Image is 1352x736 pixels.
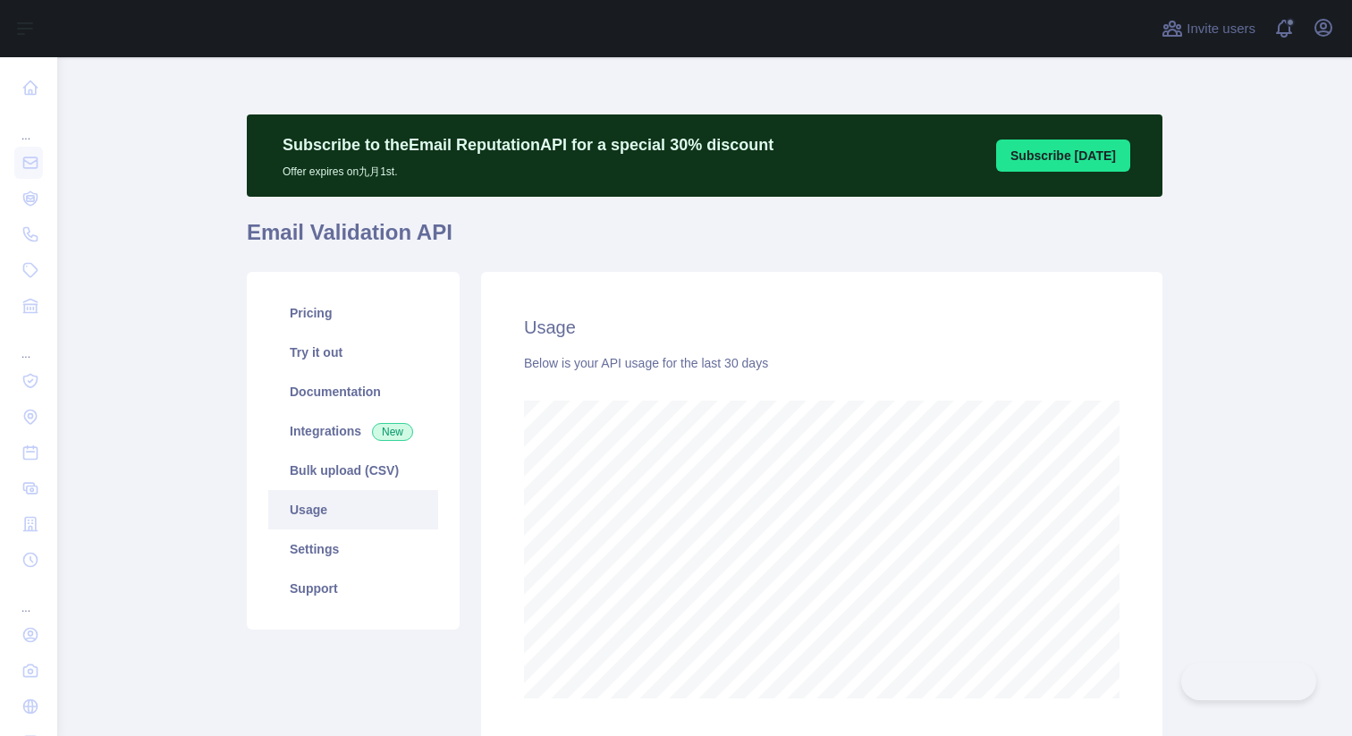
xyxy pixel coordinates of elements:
h1: Email Validation API [247,218,1162,261]
button: Subscribe [DATE] [996,140,1130,172]
a: Documentation [268,372,438,411]
span: New [372,423,413,441]
div: ... [14,579,43,615]
a: Pricing [268,293,438,333]
div: ... [14,326,43,361]
span: Invite users [1187,19,1255,39]
p: Offer expires on 九月 1st. [283,157,773,179]
a: Usage [268,490,438,529]
a: Integrations New [268,411,438,451]
button: Invite users [1158,14,1259,43]
a: Bulk upload (CSV) [268,451,438,490]
iframe: Toggle Customer Support [1181,663,1316,700]
div: ... [14,107,43,143]
a: Support [268,569,438,608]
div: Below is your API usage for the last 30 days [524,354,1120,372]
a: Try it out [268,333,438,372]
a: Settings [268,529,438,569]
h2: Usage [524,315,1120,340]
p: Subscribe to the Email Reputation API for a special 30 % discount [283,132,773,157]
